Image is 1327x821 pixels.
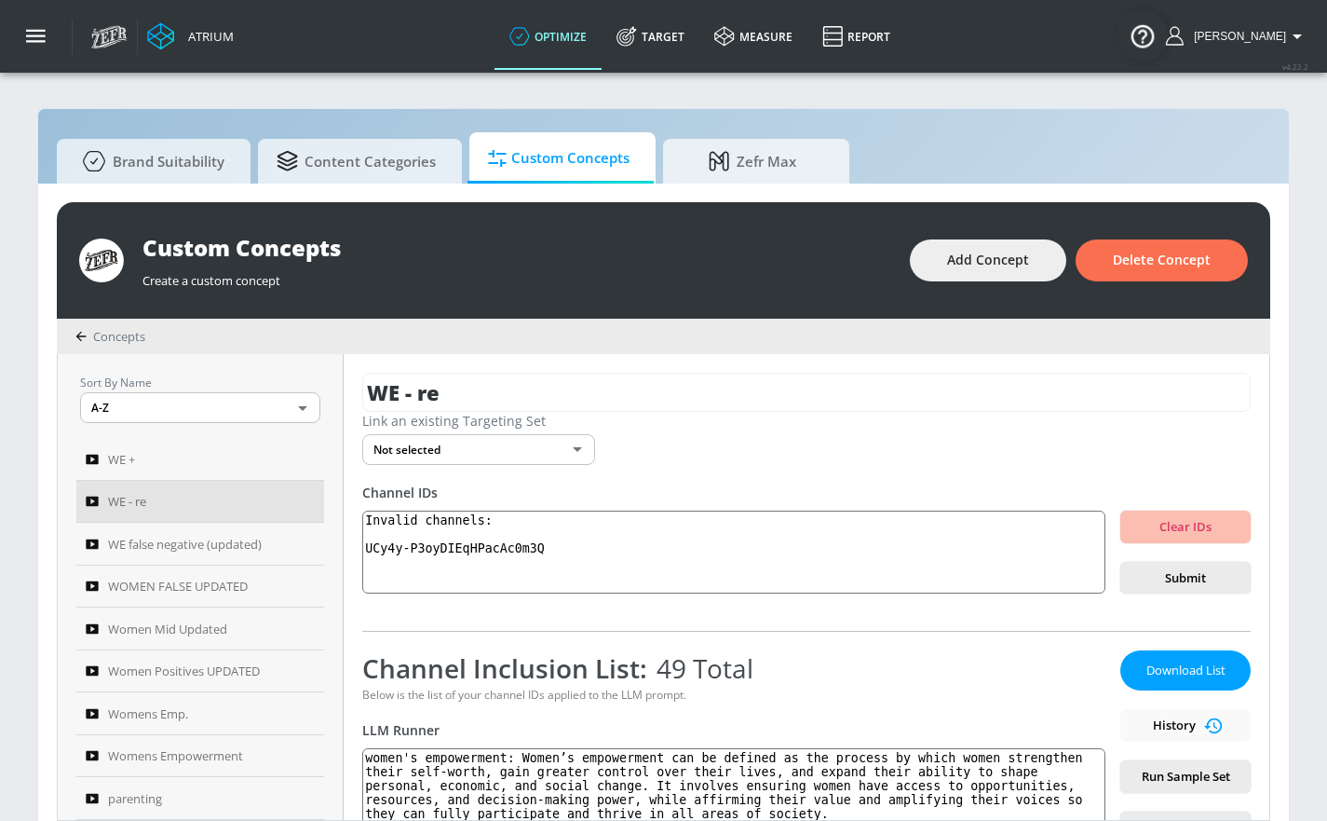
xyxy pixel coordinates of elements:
[108,660,260,682] span: Women Positives UPDATED
[647,650,753,686] span: 49 Total
[1282,62,1308,72] span: v 4.22.2
[1135,516,1236,538] span: Clear IDs
[1120,760,1251,793] button: Run Sample Set
[362,484,1251,501] div: Channel IDs
[1120,650,1251,691] button: Download List
[76,692,324,735] a: Womens Emp.
[488,136,630,181] span: Custom Concepts
[947,249,1029,272] span: Add Concept
[1076,239,1248,281] button: Delete Concept
[181,28,234,45] div: Atrium
[80,392,320,423] div: A-Z
[108,448,135,471] span: WE +
[1113,249,1211,272] span: Delete Concept
[108,533,262,555] span: WE false negative (updated)
[93,328,145,345] span: Concepts
[362,412,1251,430] div: Link an existing Targeting Set
[807,3,905,70] a: Report
[76,608,324,650] a: Women Mid Updated
[1166,25,1308,48] button: [PERSON_NAME]
[108,575,248,597] span: WOMEN FALSE UPDATED
[362,687,1105,703] div: Below is the list of your channel IDs applied to the LLM prompt.
[76,735,324,778] a: Womens Empowerment
[1120,562,1251,595] button: Submit
[76,481,324,524] a: WE - re
[1135,766,1236,787] span: Run Sample Set
[1186,30,1286,43] span: [PERSON_NAME]
[682,139,823,184] span: Zefr Max
[362,721,1105,739] div: LLM Runner
[142,263,891,289] div: Create a custom concept
[699,3,807,70] a: measure
[76,777,324,820] a: parenting
[108,618,227,640] span: Women Mid Updated
[108,787,162,810] span: parenting
[362,434,595,465] div: Not selected
[80,373,320,392] p: Sort By Name
[75,139,224,184] span: Brand Suitability
[76,438,324,481] a: WE +
[362,650,1105,686] div: Channel Inclusion List:
[362,511,1105,595] textarea: Invalid channels: UCy4y-P3oyDIEqHPacAc0m3Q
[602,3,699,70] a: Target
[76,523,324,566] a: WE false negative (updated)
[76,650,324,693] a: Women Positives UPDATED
[910,239,1066,281] button: Add Concept
[108,703,188,725] span: Womens Emp.
[147,22,234,50] a: Atrium
[1139,660,1232,681] span: Download List
[76,566,324,609] a: WOMEN FALSE UPDATED
[108,490,146,513] span: WE - re
[277,139,436,184] span: Content Categories
[1117,9,1169,62] button: Open Resource Center
[1135,568,1236,589] span: Submit
[108,745,243,767] span: Womens Empowerment
[75,328,145,345] div: Concepts
[142,232,891,263] div: Custom Concepts
[494,3,602,70] a: optimize
[1120,511,1251,543] button: Clear IDs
